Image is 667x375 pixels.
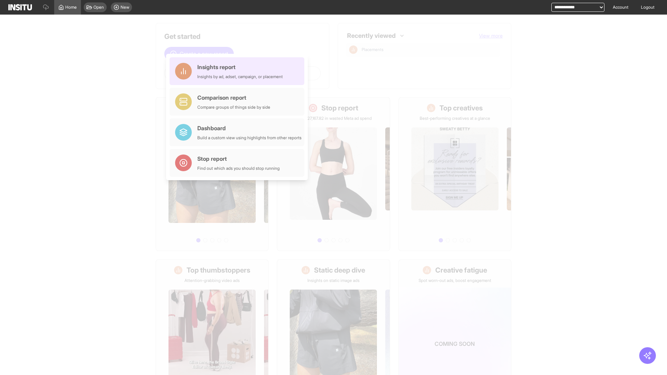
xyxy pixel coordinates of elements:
[65,5,77,10] span: Home
[197,74,283,80] div: Insights by ad, adset, campaign, or placement
[197,124,302,132] div: Dashboard
[197,105,270,110] div: Compare groups of things side by side
[8,4,32,10] img: Logo
[197,63,283,71] div: Insights report
[197,166,280,171] div: Find out which ads you should stop running
[93,5,104,10] span: Open
[197,155,280,163] div: Stop report
[197,93,270,102] div: Comparison report
[197,135,302,141] div: Build a custom view using highlights from other reports
[121,5,129,10] span: New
